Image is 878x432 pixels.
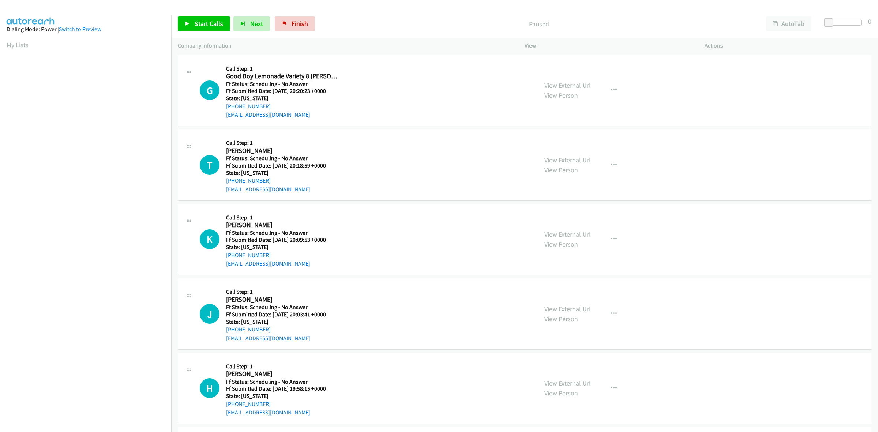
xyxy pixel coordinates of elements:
[226,139,338,147] h5: Call Step: 1
[200,378,219,398] h1: H
[200,304,219,324] div: The call is yet to be attempted
[226,409,310,416] a: [EMAIL_ADDRESS][DOMAIN_NAME]
[544,91,578,99] a: View Person
[200,229,219,249] h1: K
[226,229,338,237] h5: Ff Status: Scheduling - No Answer
[178,16,230,31] a: Start Calls
[226,378,338,386] h5: Ff Status: Scheduling - No Answer
[226,177,271,184] a: [PHONE_NUMBER]
[226,385,338,392] h5: Ff Submitted Date: [DATE] 19:58:15 +0000
[200,155,219,175] h1: T
[226,162,338,169] h5: Ff Submitted Date: [DATE] 20:18:59 +0000
[544,305,591,313] a: View External Url
[200,378,219,398] div: The call is yet to be attempted
[705,41,871,50] p: Actions
[226,296,338,304] h2: [PERSON_NAME]
[226,401,271,407] a: [PHONE_NUMBER]
[544,315,578,323] a: View Person
[226,311,338,318] h5: Ff Submitted Date: [DATE] 20:03:41 +0000
[250,19,263,28] span: Next
[226,169,338,177] h5: State: [US_STATE]
[226,72,338,80] h2: Good Boy Lemonade Variety 8 [PERSON_NAME]
[200,304,219,324] h1: J
[226,87,338,95] h5: Ff Submitted Date: [DATE] 20:20:23 +0000
[226,304,338,311] h5: Ff Status: Scheduling - No Answer
[226,236,338,244] h5: Ff Submitted Date: [DATE] 20:09:53 +0000
[226,65,338,72] h5: Call Step: 1
[200,80,219,100] h1: G
[325,19,753,29] p: Paused
[544,240,578,248] a: View Person
[7,56,171,404] iframe: Dialpad
[226,335,310,342] a: [EMAIL_ADDRESS][DOMAIN_NAME]
[868,16,871,26] div: 0
[226,370,338,378] h2: [PERSON_NAME]
[195,19,223,28] span: Start Calls
[226,244,338,251] h5: State: [US_STATE]
[292,19,308,28] span: Finish
[226,363,338,370] h5: Call Step: 1
[226,111,310,118] a: [EMAIL_ADDRESS][DOMAIN_NAME]
[226,186,310,193] a: [EMAIL_ADDRESS][DOMAIN_NAME]
[766,16,811,31] button: AutoTab
[7,41,29,49] a: My Lists
[226,80,338,88] h5: Ff Status: Scheduling - No Answer
[226,95,338,102] h5: State: [US_STATE]
[525,41,691,50] p: View
[178,41,511,50] p: Company Information
[828,20,862,26] div: Delay between calls (in seconds)
[226,155,338,162] h5: Ff Status: Scheduling - No Answer
[7,25,165,34] div: Dialing Mode: Power |
[59,26,101,33] a: Switch to Preview
[544,230,591,238] a: View External Url
[544,81,591,90] a: View External Url
[275,16,315,31] a: Finish
[226,221,338,229] h2: [PERSON_NAME]
[226,260,310,267] a: [EMAIL_ADDRESS][DOMAIN_NAME]
[226,147,338,155] h2: [PERSON_NAME]
[226,214,338,221] h5: Call Step: 1
[544,379,591,387] a: View External Url
[226,288,338,296] h5: Call Step: 1
[226,326,271,333] a: [PHONE_NUMBER]
[226,252,271,259] a: [PHONE_NUMBER]
[544,156,591,164] a: View External Url
[200,229,219,249] div: The call is yet to be attempted
[544,166,578,174] a: View Person
[200,155,219,175] div: The call is yet to be attempted
[544,389,578,397] a: View Person
[226,318,338,326] h5: State: [US_STATE]
[200,80,219,100] div: The call is yet to be attempted
[226,392,338,400] h5: State: [US_STATE]
[233,16,270,31] button: Next
[226,103,271,110] a: [PHONE_NUMBER]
